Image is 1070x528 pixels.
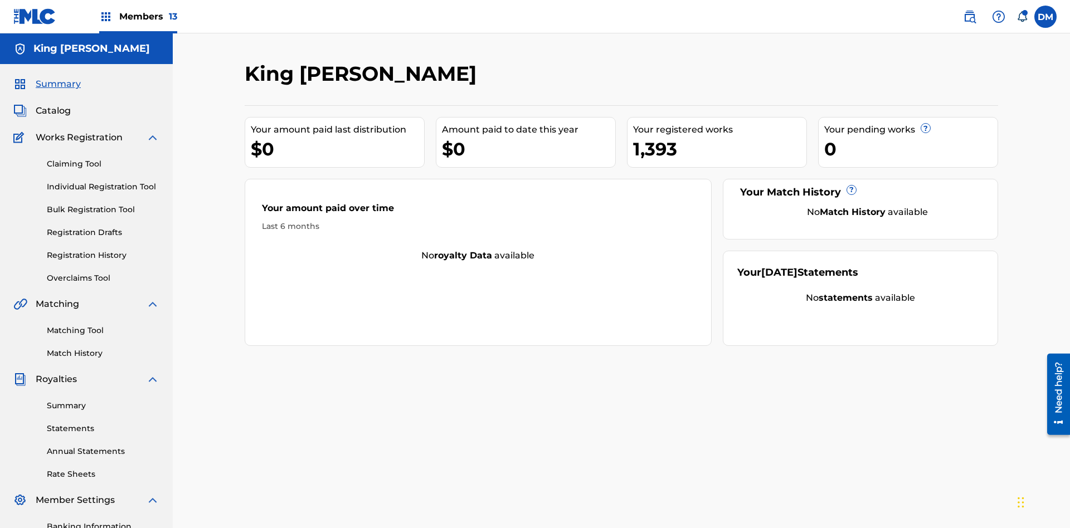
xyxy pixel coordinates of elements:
[963,10,976,23] img: search
[47,400,159,412] a: Summary
[262,202,694,221] div: Your amount paid over time
[992,10,1005,23] img: help
[442,136,615,162] div: $0
[47,348,159,359] a: Match History
[13,104,27,118] img: Catalog
[761,266,797,278] span: [DATE]
[47,446,159,457] a: Annual Statements
[169,11,177,22] span: 13
[13,77,27,91] img: Summary
[847,185,856,194] span: ?
[146,493,159,507] img: expand
[1034,6,1057,28] div: User Menu
[13,493,27,507] img: Member Settings
[36,104,71,118] span: Catalog
[99,10,113,23] img: Top Rightsholders
[1016,11,1028,22] div: Notifications
[633,136,806,162] div: 1,393
[13,42,27,56] img: Accounts
[245,249,711,262] div: No available
[737,185,984,200] div: Your Match History
[47,272,159,284] a: Overclaims Tool
[819,292,873,303] strong: statements
[146,131,159,144] img: expand
[47,204,159,216] a: Bulk Registration Tool
[1018,486,1024,519] div: Drag
[820,207,886,217] strong: Match History
[633,123,806,136] div: Your registered works
[47,181,159,193] a: Individual Registration Tool
[737,291,984,305] div: No available
[751,206,984,219] div: No available
[988,6,1010,28] div: Help
[442,123,615,136] div: Amount paid to date this year
[36,77,81,91] span: Summary
[13,373,27,386] img: Royalties
[13,8,56,25] img: MLC Logo
[13,104,71,118] a: CatalogCatalog
[245,61,482,86] h2: King [PERSON_NAME]
[36,131,123,144] span: Works Registration
[1039,349,1070,441] iframe: Resource Center
[47,423,159,434] a: Statements
[959,6,981,28] a: Public Search
[737,265,858,280] div: Your Statements
[146,297,159,311] img: expand
[47,325,159,336] a: Matching Tool
[1014,475,1070,528] iframe: Chat Widget
[824,136,998,162] div: 0
[13,297,27,311] img: Matching
[921,124,930,133] span: ?
[251,136,424,162] div: $0
[251,123,424,136] div: Your amount paid last distribution
[36,493,115,507] span: Member Settings
[262,221,694,232] div: Last 6 months
[33,42,150,55] h5: King McTesterson
[47,227,159,238] a: Registration Drafts
[119,10,177,23] span: Members
[146,373,159,386] img: expand
[36,373,77,386] span: Royalties
[13,131,28,144] img: Works Registration
[47,158,159,170] a: Claiming Tool
[36,297,79,311] span: Matching
[47,250,159,261] a: Registration History
[13,77,81,91] a: SummarySummary
[434,250,492,261] strong: royalty data
[47,468,159,480] a: Rate Sheets
[824,123,998,136] div: Your pending works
